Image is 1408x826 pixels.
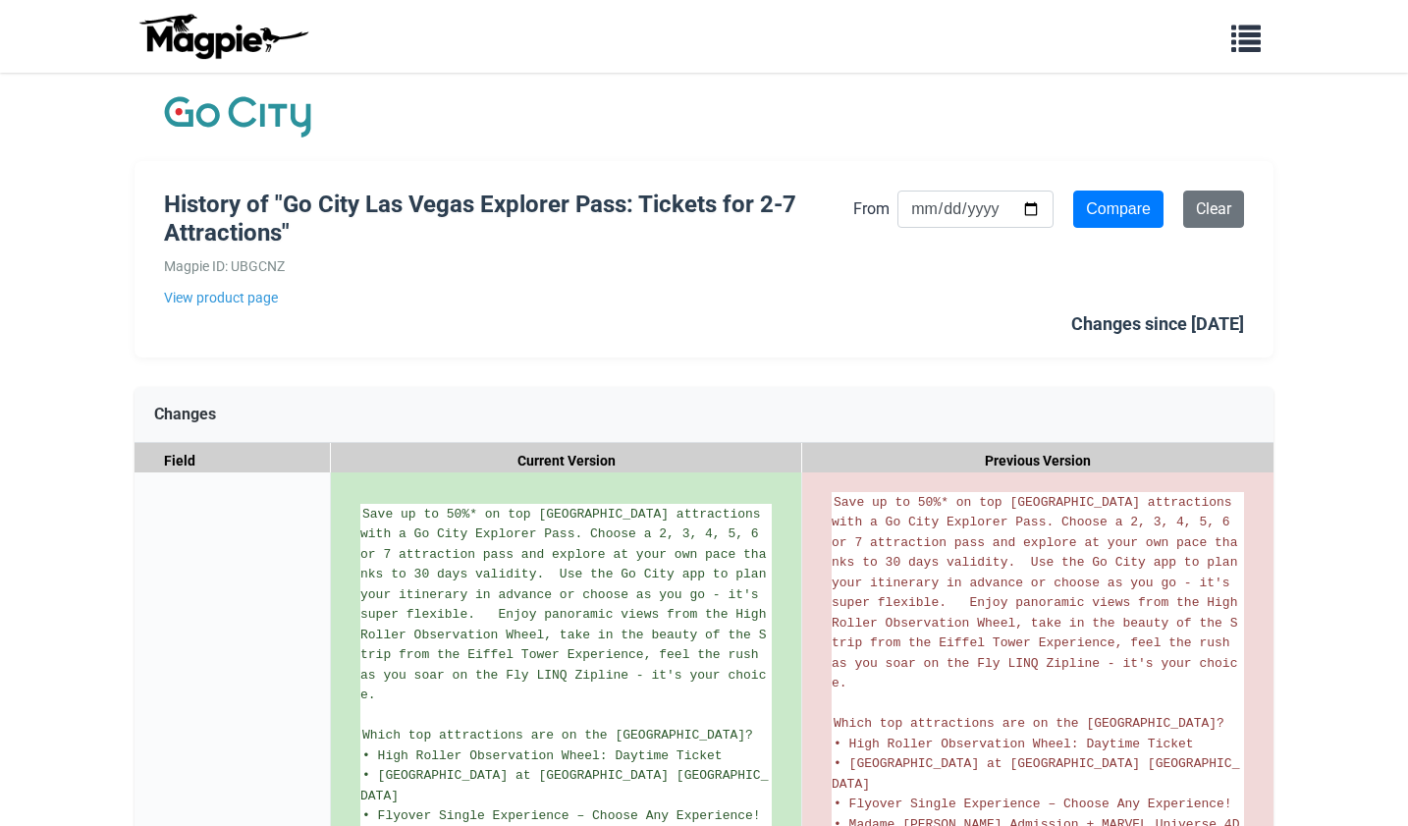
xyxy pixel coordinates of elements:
[834,716,1224,731] span: Which top attractions are on the [GEOGRAPHIC_DATA]?
[853,196,890,222] label: From
[135,443,331,479] div: Field
[834,737,1194,751] span: • High Roller Observation Wheel: Daytime Ticket
[832,756,1239,792] span: • [GEOGRAPHIC_DATA] at [GEOGRAPHIC_DATA] [GEOGRAPHIC_DATA]
[1183,191,1244,228] a: Clear
[360,507,774,703] span: Save up to 50%* on top [GEOGRAPHIC_DATA] attractions with a Go City Explorer Pass. Choose a 2, 3,...
[360,768,768,803] span: • [GEOGRAPHIC_DATA] at [GEOGRAPHIC_DATA] [GEOGRAPHIC_DATA]
[135,387,1273,443] div: Changes
[1073,191,1164,228] input: Compare
[164,92,311,141] img: Company Logo
[362,728,753,743] span: Which top attractions are on the [GEOGRAPHIC_DATA]?
[135,13,311,60] img: logo-ab69f6fb50320c5b225c76a69d11143b.png
[832,495,1245,691] span: Save up to 50%* on top [GEOGRAPHIC_DATA] attractions with a Go City Explorer Pass. Choose a 2, 3,...
[362,808,761,823] span: • Flyover Single Experience – Choose Any Experience!
[164,191,853,248] h1: History of "Go City Las Vegas Explorer Pass: Tickets for 2-7 Attractions"
[802,443,1273,479] div: Previous Version
[331,443,802,479] div: Current Version
[362,748,723,763] span: • High Roller Observation Wheel: Daytime Ticket
[164,287,853,308] a: View product page
[834,797,1232,811] span: • Flyover Single Experience – Choose Any Experience!
[1071,310,1244,339] div: Changes since [DATE]
[164,255,853,277] div: Magpie ID: UBGCNZ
